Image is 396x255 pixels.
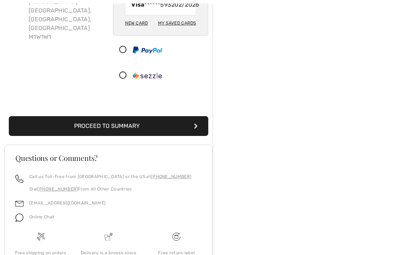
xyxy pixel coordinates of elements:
[133,47,162,54] img: PayPal
[15,214,23,222] img: chat
[15,175,23,183] img: call
[9,117,208,136] button: Proceed to Summary
[29,174,191,180] p: Call us Toll-Free from [GEOGRAPHIC_DATA] or the US at
[37,233,45,241] img: Free shipping on orders over $99
[151,174,191,180] a: [PHONE_NUMBER]
[131,1,144,8] strong: Visa
[175,1,199,10] span: 02/2026
[172,233,180,241] img: Free shipping on orders over $99
[29,215,54,220] span: Online Chat
[15,155,202,162] h3: Questions or Comments?
[104,233,113,241] img: Delivery is a breeze since we pay the duties!
[37,187,78,192] a: [PHONE_NUMBER]
[29,186,191,193] p: Dial From All Other Countries
[133,73,162,80] img: Sezzle
[29,201,106,206] a: [EMAIL_ADDRESS][DOMAIN_NAME]
[15,200,23,208] img: email
[158,17,196,30] div: My Saved Cards
[125,17,148,30] div: New Card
